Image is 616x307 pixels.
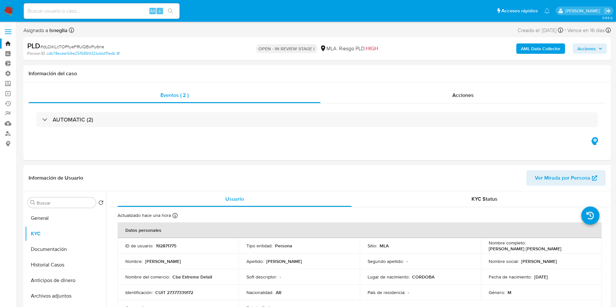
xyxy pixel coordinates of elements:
[30,200,35,205] button: Buscar
[501,7,538,14] span: Accesos rápidos
[125,289,153,295] p: Identificación :
[125,274,170,280] p: Nombre del comercio :
[266,258,302,264] p: [PERSON_NAME]
[508,289,511,295] p: M
[225,195,244,203] span: Usuario
[172,274,212,280] p: Cba Extreme Detail
[526,170,606,186] button: Ver Mirada por Persona
[29,70,606,77] h1: Información del caso
[452,91,474,99] span: Acciones
[366,45,378,52] span: HIGH
[489,246,561,252] p: [PERSON_NAME] [PERSON_NAME]
[246,243,272,249] p: Tipo entidad :
[521,43,560,54] b: AML Data Collector
[164,6,177,16] button: search-icon
[27,51,45,56] b: Person ID
[489,289,505,295] p: Género :
[27,41,40,51] b: PLD
[25,242,106,257] button: Documentación
[565,8,602,14] p: gustavo.deseta@mercadolibre.com
[48,27,68,34] b: lsneglia
[368,274,409,280] p: Lugar de nacimiento :
[471,195,497,203] span: KYC Status
[406,258,408,264] p: -
[518,26,563,35] div: Creado el: [DATE]
[564,26,566,35] span: -
[40,43,104,50] span: # dLOiKLcTOPfueFRUQBxPu6ne
[577,43,596,54] span: Acciones
[98,200,104,207] button: Volver al orden por defecto
[118,212,171,218] p: Actualizado hace una hora
[53,116,93,123] h3: AUTOMATIC (2)
[46,51,119,56] a: cdb78ecee1b9e25f589932bddd1f1edb
[489,240,526,246] p: Nombre completo :
[320,45,336,52] div: MLA
[489,258,519,264] p: Nombre social :
[118,222,602,238] th: Datos personales
[23,27,68,34] span: Asignado a
[535,170,590,186] span: Ver Mirada por Persona
[544,8,550,14] a: Notificaciones
[521,258,557,264] p: [PERSON_NAME]
[275,243,292,249] p: Persona
[155,289,193,295] p: CUIT 27377339172
[246,289,273,295] p: Nacionalidad :
[24,7,180,15] input: Buscar usuario o caso...
[29,175,83,181] h1: Información de Usuario
[25,288,106,304] button: Archivos adjuntos
[150,8,155,14] span: Alt
[280,274,281,280] p: -
[25,226,106,242] button: KYC
[156,243,176,249] p: 192871775
[567,27,605,34] span: Vence en 16 días
[160,91,189,99] span: Eventos ( 2 )
[573,43,607,54] button: Acciones
[25,273,106,288] button: Anticipos de dinero
[408,289,409,295] p: -
[604,7,611,14] a: Salir
[380,243,389,249] p: MLA
[246,274,277,280] p: Soft descriptor :
[489,274,532,280] p: Fecha de nacimiento :
[25,210,106,226] button: General
[534,274,548,280] p: [DATE]
[36,112,598,127] div: AUTOMATIC (2)
[159,8,161,14] span: s
[256,44,317,53] p: OPEN - IN REVIEW STAGE I
[125,258,143,264] p: Nombre :
[145,258,181,264] p: [PERSON_NAME]
[339,45,378,52] span: Riesgo PLD:
[25,257,106,273] button: Historial Casos
[37,200,93,206] input: Buscar
[368,289,405,295] p: País de residencia :
[516,43,565,54] button: AML Data Collector
[412,274,434,280] p: CORDOBA
[368,243,377,249] p: Sitio :
[368,258,404,264] p: Segundo apellido :
[276,289,282,295] p: AR
[125,243,153,249] p: ID de usuario :
[246,258,264,264] p: Apellido :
